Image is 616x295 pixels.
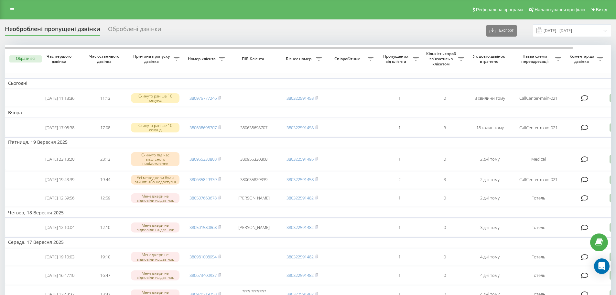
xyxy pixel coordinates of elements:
td: CallCenter-main-021 [513,171,564,188]
td: Готель [513,248,564,266]
a: 380673400937 [189,272,217,278]
div: Менеджери не відповіли на дзвінок [131,252,179,262]
td: [DATE] 23:13:20 [37,149,82,170]
td: Готель [513,219,564,236]
td: 2 дні тому [467,149,513,170]
a: 380322591458 [286,125,314,130]
td: 0 [422,189,467,207]
a: 380322591482 [286,224,314,230]
td: 0 [422,90,467,107]
td: 11:13 [82,90,128,107]
td: [DATE] 19:10:03 [37,248,82,266]
div: Менеджери не відповіли на дзвінок [131,193,179,203]
td: 3 [422,171,467,188]
td: [PERSON_NAME] [228,189,280,207]
td: 0 [422,248,467,266]
td: 380638698707 [228,119,280,136]
td: 1 [377,90,422,107]
span: Налаштування профілю [535,7,585,12]
td: 2 дні тому [467,171,513,188]
td: [DATE] 17:08:38 [37,119,82,136]
a: 380981008954 [189,254,217,260]
span: Бізнес номер [283,56,316,62]
a: 380955330808 [189,156,217,162]
td: Готель [513,267,564,284]
td: 2 [377,171,422,188]
span: Коментар до дзвінка [567,54,597,64]
a: 380322591482 [286,254,314,260]
div: Скинуто раніше 10 секунд [131,123,179,132]
a: 380322591482 [286,272,314,278]
td: 1 [377,248,422,266]
a: 380635829339 [189,176,217,182]
span: Номер клієнта [186,56,219,62]
td: 23:13 [82,149,128,170]
a: 380638698707 [189,125,217,130]
div: Open Intercom Messenger [594,258,610,274]
td: 0 [422,267,467,284]
span: Час першого дзвінка [42,54,77,64]
td: Готель [513,189,564,207]
td: 1 [377,119,422,136]
td: [DATE] 12:59:56 [37,189,82,207]
span: Назва схеми переадресації [516,54,555,64]
a: 380507663678 [189,195,217,201]
td: [DATE] 16:47:10 [37,267,82,284]
td: 12:59 [82,189,128,207]
div: Менеджери не відповіли на дзвінок [131,222,179,232]
div: Скинуто раніше 10 секунд [131,93,179,103]
div: Усі менеджери були зайняті або недоступні [131,175,179,185]
td: 4 дні тому [467,267,513,284]
a: 380975777246 [189,95,217,101]
td: Medical [513,149,564,170]
td: 0 [422,219,467,236]
td: 1 [377,219,422,236]
td: 12:10 [82,219,128,236]
span: Пропущених від клієнта [380,54,413,64]
div: Оброблені дзвінки [108,26,161,36]
div: Менеджери не відповіли на дзвінок [131,270,179,280]
td: 380955330808 [228,149,280,170]
td: 3 хвилини тому [467,90,513,107]
td: 17:08 [82,119,128,136]
td: 18 годин тому [467,119,513,136]
td: 3 дні тому [467,219,513,236]
td: 1 [377,189,422,207]
span: Причина пропуску дзвінка [131,54,174,64]
a: 380322591458 [286,95,314,101]
td: 380635829339 [228,171,280,188]
a: 380322591495 [286,156,314,162]
td: 19:10 [82,248,128,266]
span: ПІБ Клієнта [233,56,274,62]
a: 380501580868 [189,224,217,230]
span: Співробітник [328,56,368,62]
td: 1 [377,267,422,284]
button: Обрати всі [9,55,42,62]
a: 380322591482 [286,195,314,201]
div: Скинуто під час вітального повідомлення [131,152,179,166]
button: Експорт [486,25,517,37]
span: Вихід [596,7,607,12]
td: CallCenter-main-021 [513,90,564,107]
td: 0 [422,149,467,170]
td: [DATE] 19:43:39 [37,171,82,188]
td: CallCenter-main-021 [513,119,564,136]
td: 16:47 [82,267,128,284]
span: Кількість спроб зв'язатись з клієнтом [425,51,458,66]
span: Час останнього дзвінка [88,54,123,64]
div: Необроблені пропущені дзвінки [5,26,100,36]
td: [DATE] 11:13:36 [37,90,82,107]
td: 2 дні тому [467,189,513,207]
span: Як довго дзвінок втрачено [472,54,507,64]
td: [PERSON_NAME] [228,219,280,236]
td: [DATE] 12:10:04 [37,219,82,236]
a: 380322591458 [286,176,314,182]
td: 1 [377,149,422,170]
span: Реферальна програма [476,7,524,12]
td: 4 дні тому [467,248,513,266]
td: 19:44 [82,171,128,188]
td: 3 [422,119,467,136]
